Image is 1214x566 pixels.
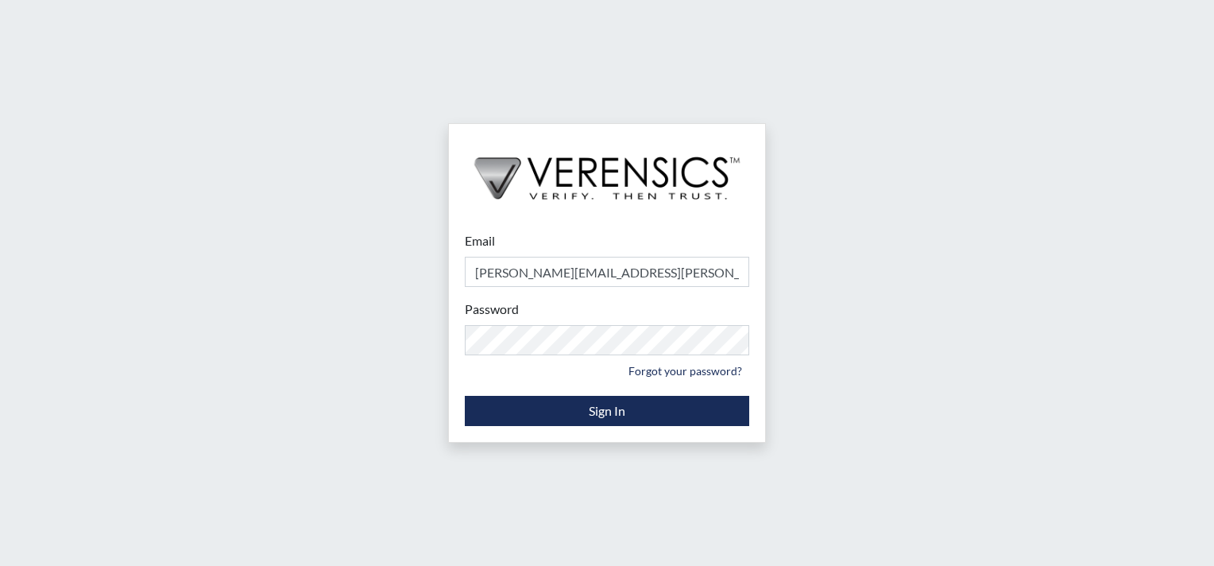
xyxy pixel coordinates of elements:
[449,124,765,216] img: logo-wide-black.2aad4157.png
[465,257,749,287] input: Email
[465,396,749,426] button: Sign In
[465,300,519,319] label: Password
[621,359,749,383] a: Forgot your password?
[465,231,495,250] label: Email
